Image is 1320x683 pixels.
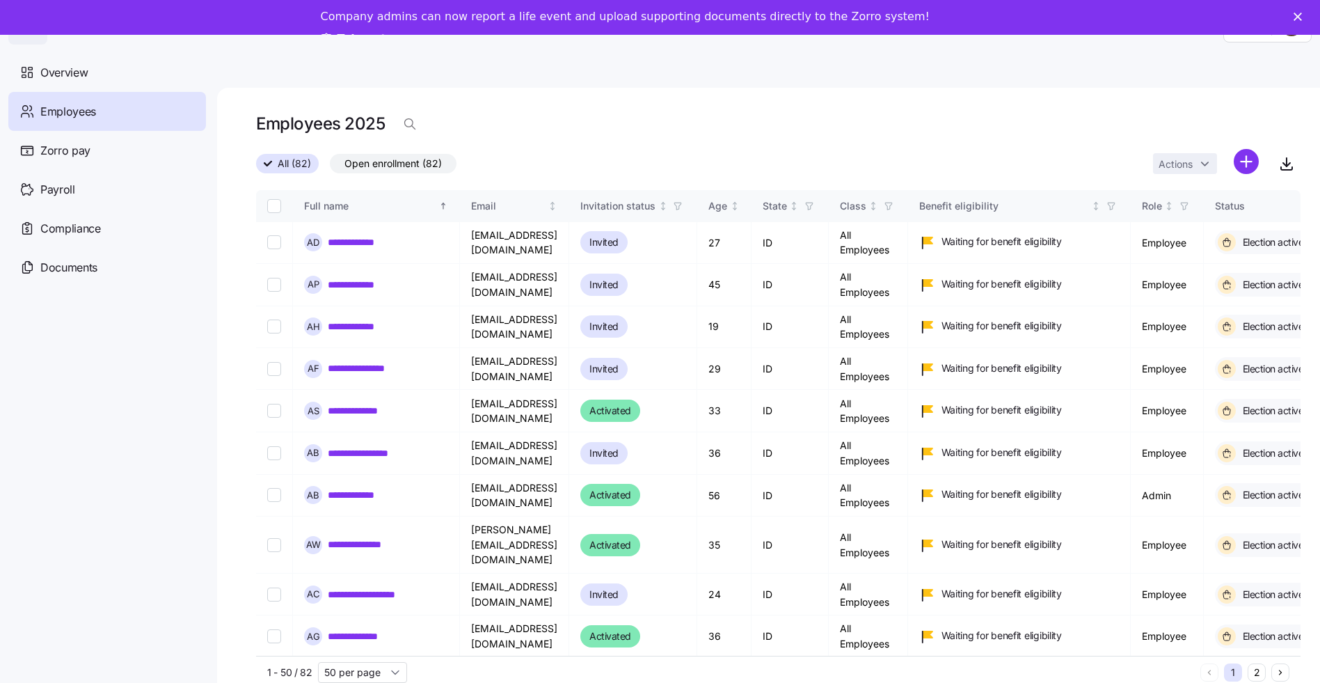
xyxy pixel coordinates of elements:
input: Select record 7 [267,488,281,502]
span: Invited [589,318,619,335]
div: Class [840,198,866,214]
td: ID [752,574,829,615]
div: Benefit eligibility [919,198,1089,214]
td: Employee [1131,348,1204,390]
span: Invited [589,276,619,293]
span: A F [308,364,319,373]
input: Select record 9 [267,588,281,602]
span: Open enrollment (82) [344,155,442,173]
input: Select record 5 [267,404,281,418]
span: Activated [589,628,631,645]
td: ID [752,517,829,574]
td: [EMAIL_ADDRESS][DOMAIN_NAME] [460,222,569,264]
span: Waiting for benefit eligibility [941,446,1062,460]
td: [EMAIL_ADDRESS][DOMAIN_NAME] [460,574,569,615]
div: Age [708,198,727,214]
td: 19 [697,306,752,348]
input: Select record 3 [267,320,281,333]
span: Employees [40,103,96,120]
div: Sorted ascending [438,201,448,211]
button: 1 [1224,664,1242,682]
td: Employee [1131,390,1204,432]
span: Activated [589,487,631,503]
a: Zorro pay [8,131,206,170]
span: Waiting for benefit eligibility [941,587,1062,601]
th: Benefit eligibilityNot sorted [908,190,1131,222]
td: [EMAIL_ADDRESS][DOMAIN_NAME] [460,264,569,306]
span: Activated [589,537,631,554]
span: Invited [589,445,619,462]
input: Select record 6 [267,446,281,460]
div: Email [471,198,546,214]
a: Employees [8,92,206,131]
td: ID [752,348,829,390]
td: 35 [697,517,752,574]
td: Employee [1131,306,1204,348]
td: 36 [697,615,752,657]
td: [EMAIL_ADDRESS][DOMAIN_NAME] [460,390,569,432]
td: All Employees [829,574,908,615]
input: Select record 10 [267,629,281,643]
td: [EMAIL_ADDRESS][DOMAIN_NAME] [460,348,569,390]
td: [EMAIL_ADDRESS][DOMAIN_NAME] [460,432,569,474]
div: Full name [304,198,436,214]
th: Invitation statusNot sorted [569,190,697,222]
div: Role [1142,198,1162,214]
input: Select record 8 [267,538,281,552]
a: Take a tour [321,32,408,47]
input: Select all records [267,199,281,213]
td: All Employees [829,390,908,432]
td: All Employees [829,475,908,517]
a: Documents [8,248,206,287]
td: Employee [1131,432,1204,474]
a: Compliance [8,209,206,248]
input: Select record 1 [267,235,281,249]
div: Invitation status [580,198,655,214]
span: Waiting for benefit eligibility [941,629,1062,643]
div: Close [1294,13,1307,21]
div: Not sorted [548,201,557,211]
td: 36 [697,432,752,474]
td: ID [752,264,829,306]
input: Select record 4 [267,362,281,376]
td: [PERSON_NAME][EMAIL_ADDRESS][DOMAIN_NAME] [460,517,569,574]
td: 29 [697,348,752,390]
span: Waiting for benefit eligibility [941,537,1062,551]
a: Overview [8,53,206,92]
span: Invited [589,361,619,377]
span: A B [307,448,319,457]
div: Not sorted [789,201,799,211]
div: Not sorted [730,201,740,211]
span: A C [307,590,320,599]
td: ID [752,475,829,517]
td: Employee [1131,574,1204,615]
td: ID [752,222,829,264]
span: Documents [40,259,97,276]
span: A P [308,280,319,289]
td: [EMAIL_ADDRESS][DOMAIN_NAME] [460,615,569,657]
td: 45 [697,264,752,306]
td: Employee [1131,264,1204,306]
span: A G [307,632,320,641]
div: Not sorted [868,201,878,211]
span: A D [307,238,319,247]
td: 24 [697,574,752,615]
td: 56 [697,475,752,517]
td: Employee [1131,615,1204,657]
span: Activated [589,402,631,419]
td: ID [752,306,829,348]
span: 1 - 50 / 82 [267,666,312,680]
span: A W [306,540,321,549]
th: RoleNot sorted [1131,190,1204,222]
td: All Employees [829,264,908,306]
span: A B [307,491,319,500]
td: Employee [1131,517,1204,574]
td: ID [752,432,829,474]
td: All Employees [829,348,908,390]
span: Zorro pay [40,142,90,159]
span: Invited [589,234,619,251]
td: All Employees [829,432,908,474]
div: Company admins can now report a life event and upload supporting documents directly to the Zorro ... [321,10,930,24]
span: Waiting for benefit eligibility [941,319,1062,333]
span: A H [307,322,320,331]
